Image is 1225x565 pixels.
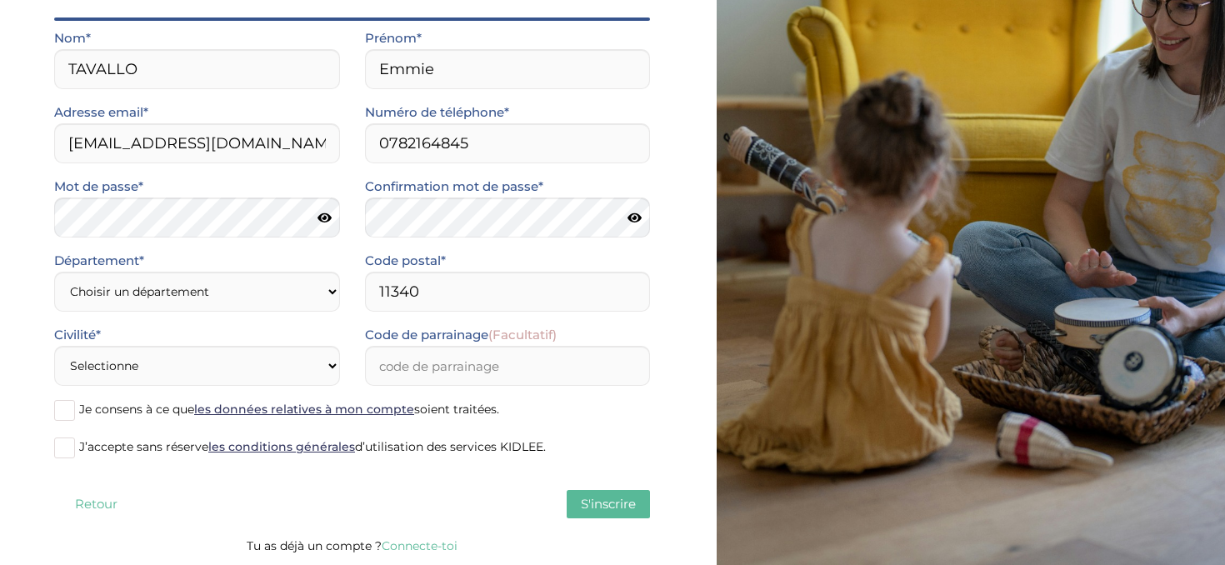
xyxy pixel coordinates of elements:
input: Code postal [365,272,651,312]
button: S'inscrire [567,490,650,518]
span: J’accepte sans réserve d’utilisation des services KIDLEE. [79,439,546,454]
label: Civilité* [54,324,101,346]
input: Nom [54,49,340,89]
p: Tu as déjà un compte ? [54,535,650,557]
input: Prénom [365,49,651,89]
span: S'inscrire [581,496,636,512]
a: les données relatives à mon compte [194,402,414,417]
label: Code de parrainage [365,324,557,346]
input: Numero de telephone [365,123,651,163]
label: Mot de passe* [54,176,143,197]
button: Retour [54,490,137,518]
label: Prénom* [365,27,422,49]
span: (Facultatif) [488,327,557,342]
label: Code postal* [365,250,446,272]
input: code de parrainage [365,346,651,386]
label: Numéro de téléphone* [365,102,509,123]
a: Connecte-toi [382,538,457,553]
input: Email [54,123,340,163]
label: Département* [54,250,144,272]
label: Confirmation mot de passe* [365,176,543,197]
span: Je consens à ce que soient traitées. [79,402,499,417]
a: les conditions générales [208,439,355,454]
label: Adresse email* [54,102,148,123]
